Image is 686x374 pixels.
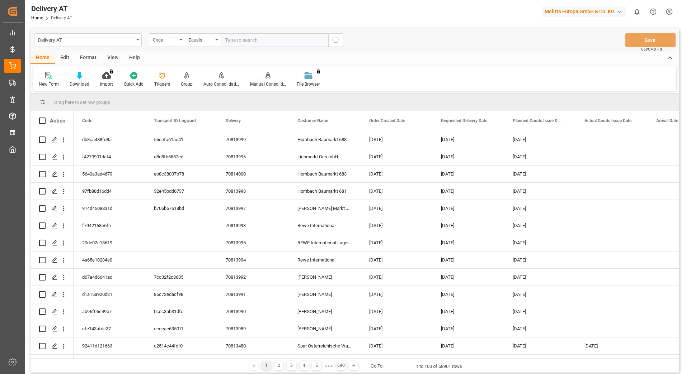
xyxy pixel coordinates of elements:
div: Help [124,52,145,64]
div: Press SPACE to select this row. [30,355,74,372]
div: [DATE] [361,234,432,251]
div: [DATE] [432,148,504,165]
div: 20de02c18619 [74,234,145,251]
div: [PERSON_NAME] [289,269,361,286]
div: Melitta Europa GmbH & Co. KG [542,6,626,17]
div: [DATE] [432,337,504,354]
div: Press SPACE to select this row. [30,200,74,217]
div: Spar Österreichische Waren- [289,337,361,354]
div: Manual Consolidation [250,81,286,87]
div: [DATE] [361,320,432,337]
button: show 0 new notifications [629,4,645,20]
div: c2514c44fdf0 [145,337,217,354]
div: 70813993 [217,217,289,234]
div: ● ● ● [325,363,333,369]
div: 3 [287,361,296,370]
div: Liebmarkt Ges.mbH. [289,148,361,165]
div: Hornbach Baumarkt 681 [289,183,361,200]
div: Action [50,118,65,124]
div: Press SPACE to select this row. [30,286,74,303]
div: View [102,52,124,64]
div: [DATE] [361,131,432,148]
div: 0ccc3ab31dfc [145,303,217,320]
button: Save [625,33,676,47]
div: 1 [262,361,271,370]
div: [DATE] [361,303,432,320]
div: 4 [300,361,309,370]
span: Ctrl/CMD + S [641,47,662,52]
span: Drag here to set row groups [54,100,110,105]
div: [DATE] [432,251,504,268]
div: 70814000 [217,166,289,182]
div: [DATE] [504,251,576,268]
div: 5 [312,361,321,370]
div: 1 to 100 of 68901 rows [416,363,462,370]
a: Home [31,15,43,20]
div: Press SPACE to select this row. [30,217,74,234]
div: Rewe International [289,217,361,234]
div: f7942168e6fe [74,217,145,234]
div: [DATE] [504,286,576,303]
div: Hornbach Baumarkt 683 [289,166,361,182]
button: Help Center [645,4,661,20]
button: search button [328,33,343,47]
span: Planned Goods Issue Date [513,118,561,123]
button: open menu [185,33,221,47]
div: 5640a3ad4679 [74,166,145,182]
div: [DATE] [432,166,504,182]
div: [DATE] [361,251,432,268]
div: Press SPACE to select this row. [30,337,74,355]
div: 70813998 [217,183,289,200]
div: 70813994 [217,251,289,268]
span: Transport ID Logward [154,118,196,123]
div: [DATE] [504,166,576,182]
div: 914d4508831d [74,200,145,217]
div: [DATE] [432,303,504,320]
div: 85c72edacf98 [145,286,217,303]
div: [DATE] [432,234,504,251]
div: [DATE] [504,200,576,217]
div: Hornbach Baumarkt 688 [289,131,361,148]
div: Home [30,52,55,64]
div: [PERSON_NAME] KG [289,355,361,371]
div: 41e3774b24e4 [74,355,145,371]
div: [DATE] [361,183,432,200]
div: eb8c38037b78 [145,166,217,182]
input: Type to search [221,33,328,47]
div: 70813989 [217,320,289,337]
div: [DATE] [432,286,504,303]
div: [DATE] [361,269,432,286]
div: [DATE] [361,355,432,371]
div: [DATE] [504,269,576,286]
div: [DATE] [361,148,432,165]
div: [DATE] [432,320,504,337]
div: b706b57618bd [145,200,217,217]
div: [DATE] [504,303,576,320]
div: [DATE] [504,337,576,354]
div: Press SPACE to select this row. [30,320,74,337]
div: Press SPACE to select this row. [30,166,74,183]
div: Press SPACE to select this row. [30,269,74,286]
div: 70813990 [217,303,289,320]
span: Actual Goods Issue Date [584,118,631,123]
div: 70813991 [217,286,289,303]
button: Melitta Europa GmbH & Co. KG [542,5,629,18]
div: 690 [337,361,346,370]
div: Code [153,35,177,43]
div: Group [181,81,193,87]
div: Triggers [154,81,170,87]
div: Press SPACE to select this row. [30,303,74,320]
div: 70813996 [217,148,289,165]
div: d8d8fb6582ed [145,148,217,165]
div: ab96f05e49b7 [74,303,145,320]
div: Format [75,52,102,64]
div: 32e45bdd6737 [145,183,217,200]
div: Quick Add [124,81,144,87]
div: efe143afdc37 [74,320,145,337]
div: [DATE] [576,355,648,371]
div: db3ca488fd8a [74,131,145,148]
span: Customer Name [297,118,328,123]
div: New Form [39,81,59,87]
div: [DATE] [504,234,576,251]
div: [DATE] [504,355,576,371]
